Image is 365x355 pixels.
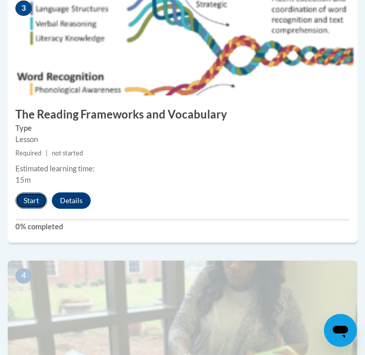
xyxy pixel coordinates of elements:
span: not started [52,149,83,157]
span: 3 [15,1,32,16]
h3: The Reading Frameworks and Vocabulary [8,107,357,123]
button: Start [15,192,47,209]
span: Required [15,149,42,157]
button: Details [52,192,91,209]
span: 4 [15,268,32,284]
label: 0% completed [15,221,350,232]
span: | [46,149,48,157]
div: Lesson [15,134,350,145]
iframe: Button to launch messaging window [324,314,357,347]
label: Type [15,123,350,134]
span: 15m [15,175,31,184]
div: Estimated learning time: [15,163,350,174]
